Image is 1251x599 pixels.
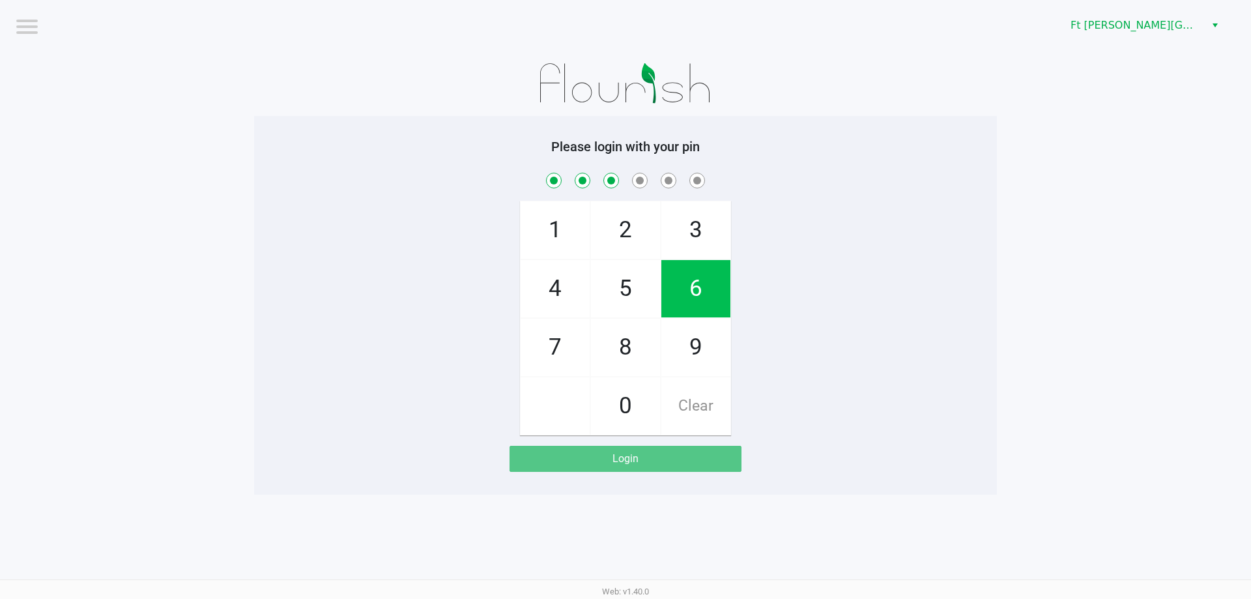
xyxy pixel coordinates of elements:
span: 4 [521,260,590,317]
button: Select [1205,14,1224,37]
span: 9 [661,319,730,376]
span: 8 [591,319,660,376]
span: Web: v1.40.0 [602,587,649,596]
span: 6 [661,260,730,317]
span: 7 [521,319,590,376]
span: 5 [591,260,660,317]
span: 3 [661,201,730,259]
span: Ft [PERSON_NAME][GEOGRAPHIC_DATA] [1071,18,1198,33]
span: 2 [591,201,660,259]
span: 0 [591,377,660,435]
h5: Please login with your pin [264,139,987,154]
span: 1 [521,201,590,259]
span: Clear [661,377,730,435]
